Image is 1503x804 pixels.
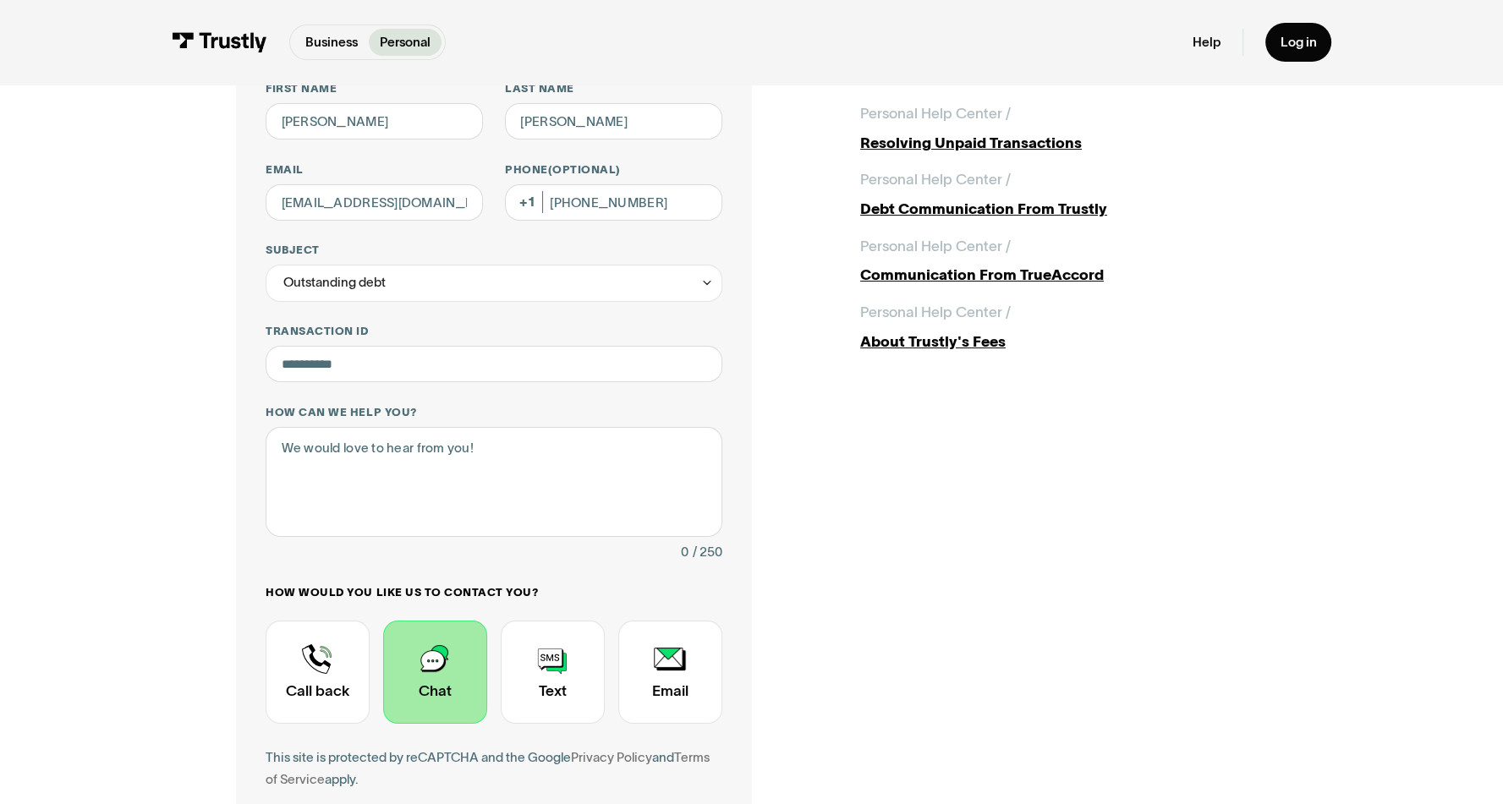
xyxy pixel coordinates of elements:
a: Help [1193,34,1221,51]
div: Resolving Unpaid Transactions [860,132,1267,154]
p: Business [305,33,358,52]
div: Personal Help Center / [860,301,1011,323]
label: Email [266,162,483,177]
input: (555) 555-5555 [505,184,722,222]
img: Trustly Logo [172,32,267,52]
a: Personal Help Center /Communication From TrueAccord [860,235,1267,287]
a: Terms of Service [266,750,710,786]
label: Phone [505,162,722,177]
label: Transaction ID [266,324,722,338]
a: Log in [1265,23,1331,62]
p: Personal [380,33,431,52]
div: Personal Help Center / [860,102,1011,124]
input: alex@mail.com [266,184,483,222]
label: First name [266,81,483,96]
span: (Optional) [548,163,621,176]
div: Personal Help Center / [860,168,1011,190]
div: 0 [681,541,688,563]
input: Alex [266,103,483,140]
a: Personal Help Center /About Trustly's Fees [860,301,1267,353]
div: Personal Help Center / [860,235,1011,257]
a: Personal Help Center /Debt Communication From Trustly [860,168,1267,220]
div: Outstanding debt [283,271,386,293]
label: Last name [505,81,722,96]
a: Personal Help Center /Resolving Unpaid Transactions [860,102,1267,154]
div: Log in [1280,34,1316,51]
label: How can we help you? [266,405,722,419]
div: About Trustly's Fees [860,331,1267,353]
a: Business [294,29,369,56]
div: Communication From TrueAccord [860,264,1267,286]
div: / 250 [693,541,722,563]
div: Debt Communication From Trustly [860,198,1267,220]
div: This site is protected by reCAPTCHA and the Google and apply. [266,747,722,790]
label: Subject [266,243,722,257]
div: Outstanding debt [266,265,722,302]
label: How would you like us to contact you? [266,585,722,599]
input: Howard [505,103,722,140]
a: Privacy Policy [571,750,652,764]
a: Personal [369,29,442,56]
